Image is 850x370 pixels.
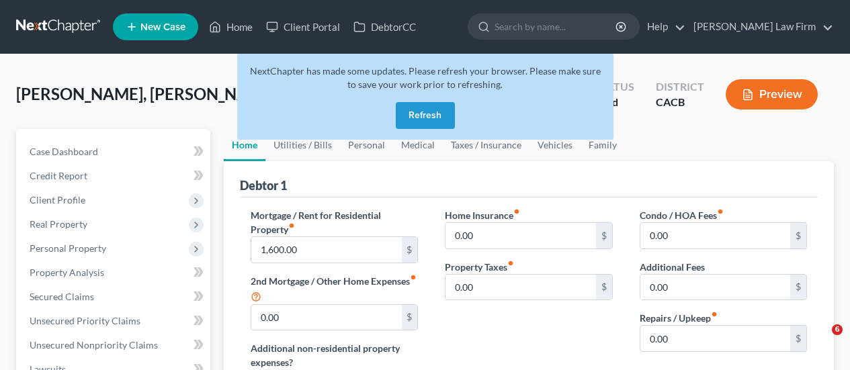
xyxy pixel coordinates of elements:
label: Condo / HOA Fees [640,208,724,222]
div: District [656,79,704,95]
button: Preview [726,79,818,109]
input: -- [640,275,790,300]
i: fiber_manual_record [410,274,417,281]
a: Secured Claims [19,285,210,309]
input: -- [251,237,401,263]
div: Filed [595,95,634,110]
button: Refresh [396,102,455,129]
label: Property Taxes [445,260,514,274]
a: Case Dashboard [19,140,210,164]
a: Unsecured Nonpriority Claims [19,333,210,357]
span: 6 [832,324,843,335]
span: Client Profile [30,194,85,205]
input: -- [640,223,790,248]
div: $ [402,237,418,263]
span: Case Dashboard [30,146,98,157]
label: Home Insurance [445,208,520,222]
span: New Case [140,22,185,32]
span: Unsecured Priority Claims [30,315,140,326]
label: Additional non-residential property expenses? [251,341,418,369]
div: $ [596,275,612,300]
a: Help [640,15,685,39]
iframe: Intercom live chat [804,324,837,357]
label: 2nd Mortgage / Other Home Expenses [251,274,418,304]
i: fiber_manual_record [288,222,295,229]
span: Credit Report [30,170,87,181]
label: Mortgage / Rent for Residential Property [251,208,418,236]
a: Property Analysis [19,261,210,285]
input: -- [445,223,595,248]
span: Secured Claims [30,291,94,302]
input: -- [640,326,790,351]
div: $ [790,275,806,300]
a: Credit Report [19,164,210,188]
div: Debtor 1 [240,177,287,193]
span: Unsecured Nonpriority Claims [30,339,158,351]
a: [PERSON_NAME] Law Firm [687,15,833,39]
div: CACB [656,95,704,110]
i: fiber_manual_record [717,208,724,215]
label: Additional Fees [640,260,705,274]
div: Status [595,79,634,95]
span: Personal Property [30,242,106,254]
label: Repairs / Upkeep [640,311,718,325]
input: -- [445,275,595,300]
input: Search by name... [495,14,618,39]
span: Property Analysis [30,267,104,278]
a: Unsecured Priority Claims [19,309,210,333]
span: Real Property [30,218,87,230]
div: $ [596,223,612,248]
i: fiber_manual_record [711,311,718,318]
div: $ [790,326,806,351]
a: Home [224,129,265,161]
a: Home [202,15,259,39]
span: [PERSON_NAME], [PERSON_NAME] [16,84,277,103]
i: fiber_manual_record [513,208,520,215]
a: DebtorCC [347,15,423,39]
span: NextChapter has made some updates. Please refresh your browser. Please make sure to save your wor... [250,65,601,90]
i: fiber_manual_record [507,260,514,267]
div: $ [402,305,418,330]
input: -- [251,305,401,330]
a: Client Portal [259,15,347,39]
div: $ [790,223,806,248]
